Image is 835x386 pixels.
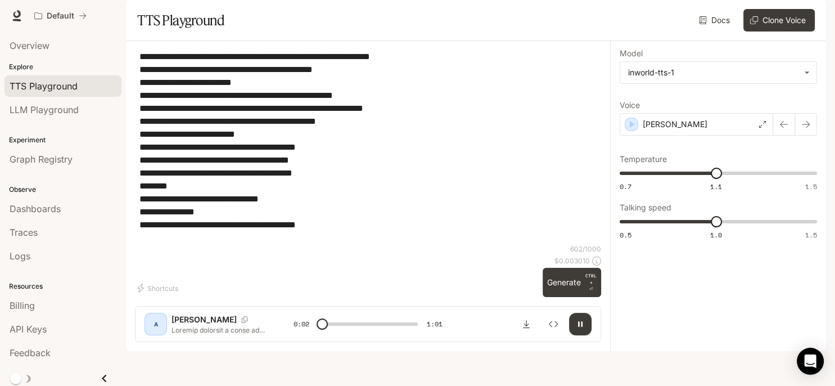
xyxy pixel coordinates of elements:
[620,101,640,109] p: Voice
[743,9,815,32] button: Clone Voice
[628,67,798,78] div: inworld-tts-1
[47,11,74,21] p: Default
[171,325,267,335] p: Loremip dolorsit a conse adipi elitseddo Eiusm T i utlaboreet d mag: - Ali, e adm, v quis nos e u...
[427,318,443,330] span: 1:01
[29,5,92,27] button: All workspaces
[542,313,565,335] button: Inspect
[543,268,601,297] button: GenerateCTRL +⏎
[620,230,631,240] span: 0.5
[710,230,722,240] span: 1.0
[805,182,817,191] span: 1.5
[135,279,183,297] button: Shortcuts
[805,230,817,240] span: 1.5
[620,182,631,191] span: 0.7
[294,318,309,330] span: 0:02
[147,315,165,333] div: A
[585,272,597,293] p: ⏎
[643,119,707,130] p: [PERSON_NAME]
[585,272,597,286] p: CTRL +
[137,9,224,32] h1: TTS Playground
[237,316,252,323] button: Copy Voice ID
[697,9,734,32] a: Docs
[620,155,667,163] p: Temperature
[515,313,538,335] button: Download audio
[620,204,671,212] p: Talking speed
[171,314,237,325] p: [PERSON_NAME]
[710,182,722,191] span: 1.1
[620,50,643,57] p: Model
[620,62,816,83] div: inworld-tts-1
[797,348,824,375] div: Open Intercom Messenger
